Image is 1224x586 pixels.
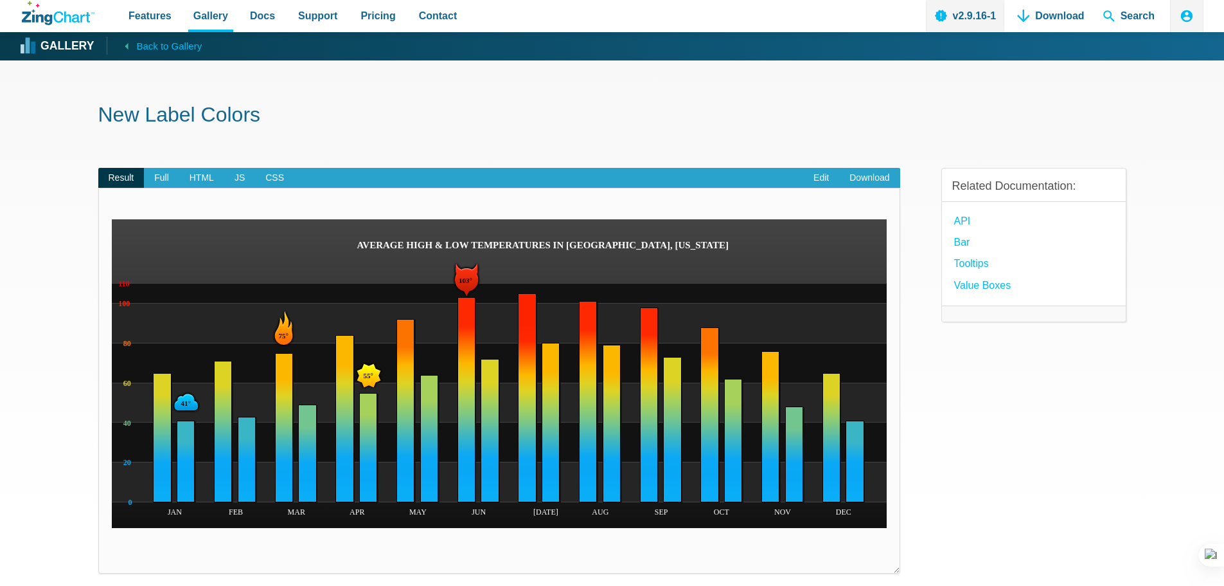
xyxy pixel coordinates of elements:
span: CSS [255,168,294,188]
a: Tooltips [954,255,989,272]
span: Contact [419,7,457,24]
span: HTML [179,168,224,188]
a: Value Boxes [954,277,1011,294]
a: Download [839,168,900,188]
span: Support [298,7,337,24]
a: ZingChart Logo. Click to return to the homepage [22,1,94,25]
strong: Gallery [40,41,94,52]
span: JS [224,168,255,188]
div: ​ [98,188,900,573]
span: Docs [250,7,275,24]
span: Pricing [360,7,395,24]
a: Bar [954,233,970,251]
a: Edit [803,168,839,188]
span: Full [144,168,179,188]
a: Gallery [22,37,94,56]
span: Features [129,7,172,24]
h3: Related Documentation: [952,179,1115,194]
h1: New Label Colors [98,102,1126,131]
span: Result [98,168,145,188]
span: Back to Gallery [136,38,202,55]
span: Gallery [193,7,228,24]
a: Back to Gallery [107,37,202,55]
a: API [954,212,971,230]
